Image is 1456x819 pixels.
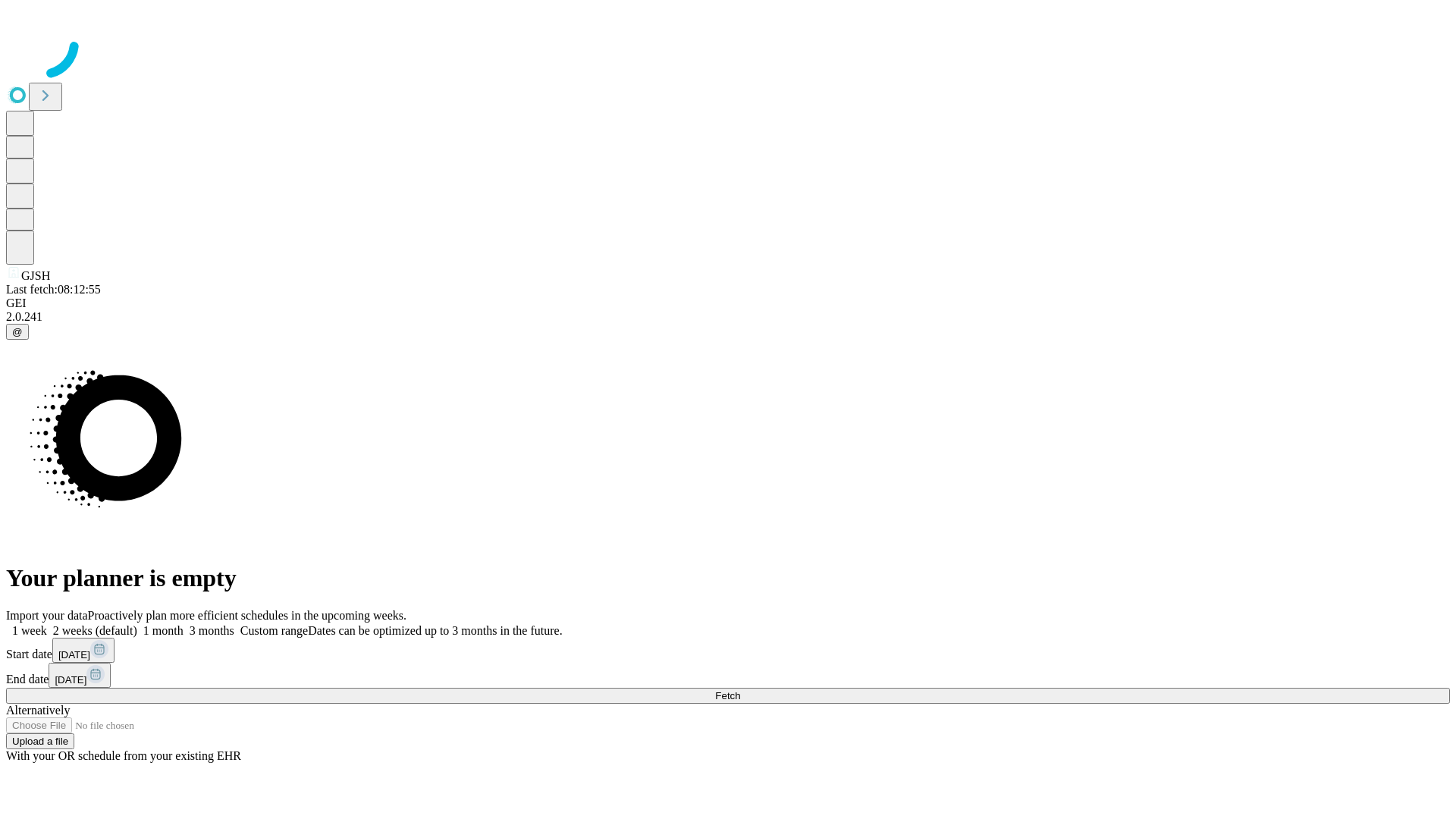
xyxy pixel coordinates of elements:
[6,324,29,340] button: @
[49,663,111,688] button: [DATE]
[6,564,1450,592] h1: Your planner is empty
[6,310,1450,324] div: 2.0.241
[6,609,88,622] span: Import your data
[143,624,184,637] span: 1 month
[53,624,137,637] span: 2 weeks (default)
[6,704,70,717] span: Alternatively
[715,690,740,701] span: Fetch
[6,749,241,762] span: With your OR schedule from your existing EHR
[6,733,74,749] button: Upload a file
[240,624,308,637] span: Custom range
[55,674,86,686] span: [DATE]
[308,624,562,637] span: Dates can be optimized up to 3 months in the future.
[6,638,1450,663] div: Start date
[6,688,1450,704] button: Fetch
[6,283,101,296] span: Last fetch: 08:12:55
[88,609,406,622] span: Proactively plan more efficient schedules in the upcoming weeks.
[12,624,47,637] span: 1 week
[52,638,115,663] button: [DATE]
[6,663,1450,688] div: End date
[21,269,50,282] span: GJSH
[190,624,234,637] span: 3 months
[12,326,23,337] span: @
[58,649,90,661] span: [DATE]
[6,297,1450,310] div: GEI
